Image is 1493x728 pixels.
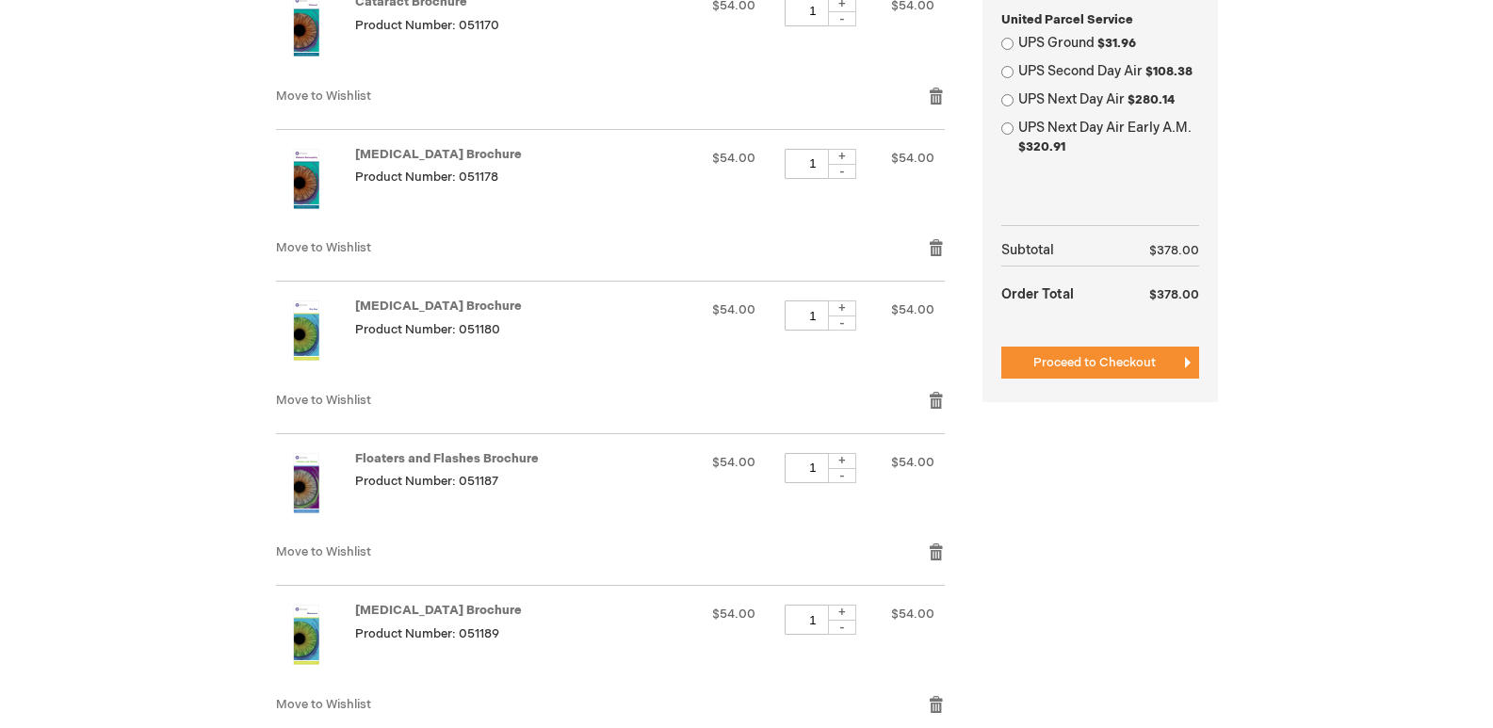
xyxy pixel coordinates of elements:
[712,302,755,317] span: $54.00
[1018,34,1199,53] label: UPS Ground
[1149,287,1199,302] span: $378.00
[355,626,499,641] span: Product Number: 051189
[1001,12,1133,27] span: United Parcel Service
[1018,62,1199,81] label: UPS Second Day Air
[1149,243,1199,258] span: $378.00
[1097,36,1136,51] span: $31.96
[1033,355,1156,370] span: Proceed to Checkout
[355,299,522,314] a: [MEDICAL_DATA] Brochure
[891,302,934,317] span: $54.00
[355,322,500,337] span: Product Number: 051180
[1145,64,1193,79] span: $108.38
[276,240,371,255] a: Move to Wishlist
[891,151,934,166] span: $54.00
[1018,90,1199,109] label: UPS Next Day Air
[276,300,355,372] a: Dry Eye Brochure
[785,453,841,483] input: Qty
[828,468,856,483] div: -
[828,605,856,621] div: +
[355,451,539,466] a: Floaters and Flashes Brochure
[276,605,336,665] img: Glaucoma Brochure
[276,544,371,559] a: Move to Wishlist
[355,474,498,489] span: Product Number: 051187
[891,607,934,622] span: $54.00
[712,455,755,470] span: $54.00
[355,603,522,618] a: [MEDICAL_DATA] Brochure
[276,149,336,209] img: Diabetic Retinopathy Brochure
[785,300,841,331] input: Qty
[891,455,934,470] span: $54.00
[1018,139,1065,154] span: $320.91
[276,89,371,104] a: Move to Wishlist
[828,315,856,331] div: -
[276,697,371,712] a: Move to Wishlist
[828,149,856,165] div: +
[276,453,336,513] img: Floaters and Flashes Brochure
[828,164,856,179] div: -
[785,149,841,179] input: Qty
[712,151,755,166] span: $54.00
[1001,235,1113,267] th: Subtotal
[355,147,522,162] a: [MEDICAL_DATA] Brochure
[828,11,856,26] div: -
[276,149,355,220] a: Diabetic Retinopathy Brochure
[785,605,841,635] input: Qty
[276,605,355,676] a: Glaucoma Brochure
[1128,92,1175,107] span: $280.14
[828,453,856,469] div: +
[276,393,371,408] a: Move to Wishlist
[828,300,856,316] div: +
[828,620,856,635] div: -
[1018,119,1199,156] label: UPS Next Day Air Early A.M.
[355,170,498,185] span: Product Number: 051178
[1001,277,1074,310] strong: Order Total
[276,453,355,525] a: Floaters and Flashes Brochure
[276,300,336,361] img: Dry Eye Brochure
[1001,347,1199,379] button: Proceed to Checkout
[355,18,499,33] span: Product Number: 051170
[712,607,755,622] span: $54.00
